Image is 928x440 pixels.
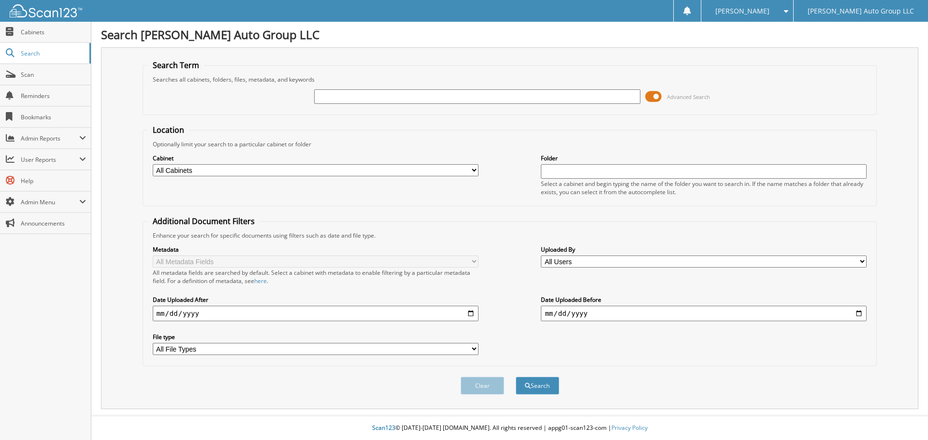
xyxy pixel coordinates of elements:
[21,198,79,206] span: Admin Menu
[541,245,867,254] label: Uploaded By
[148,60,204,71] legend: Search Term
[254,277,267,285] a: here
[153,296,478,304] label: Date Uploaded After
[516,377,559,395] button: Search
[153,245,478,254] label: Metadata
[541,154,867,162] label: Folder
[10,4,82,17] img: scan123-logo-white.svg
[101,27,918,43] h1: Search [PERSON_NAME] Auto Group LLC
[21,92,86,100] span: Reminders
[808,8,914,14] span: [PERSON_NAME] Auto Group LLC
[148,140,872,148] div: Optionally limit your search to a particular cabinet or folder
[715,8,769,14] span: [PERSON_NAME]
[153,269,478,285] div: All metadata fields are searched by default. Select a cabinet with metadata to enable filtering b...
[21,71,86,79] span: Scan
[21,134,79,142] span: Admin Reports
[153,306,478,321] input: start
[148,125,189,135] legend: Location
[461,377,504,395] button: Clear
[91,416,928,440] div: © [DATE]-[DATE] [DOMAIN_NAME]. All rights reserved | appg01-scan123-com |
[153,154,478,162] label: Cabinet
[21,113,86,121] span: Bookmarks
[21,219,86,227] span: Announcements
[148,216,260,227] legend: Additional Document Filters
[21,177,86,185] span: Help
[541,306,867,321] input: end
[541,180,867,196] div: Select a cabinet and begin typing the name of the folder you want to search in. If the name match...
[21,156,79,164] span: User Reports
[148,231,872,240] div: Enhance your search for specific documents using filters such as date and file type.
[21,28,86,36] span: Cabinets
[153,333,478,341] label: File type
[21,49,85,57] span: Search
[611,424,648,432] a: Privacy Policy
[541,296,867,304] label: Date Uploaded Before
[148,75,872,84] div: Searches all cabinets, folders, files, metadata, and keywords
[372,424,395,432] span: Scan123
[667,93,710,100] span: Advanced Search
